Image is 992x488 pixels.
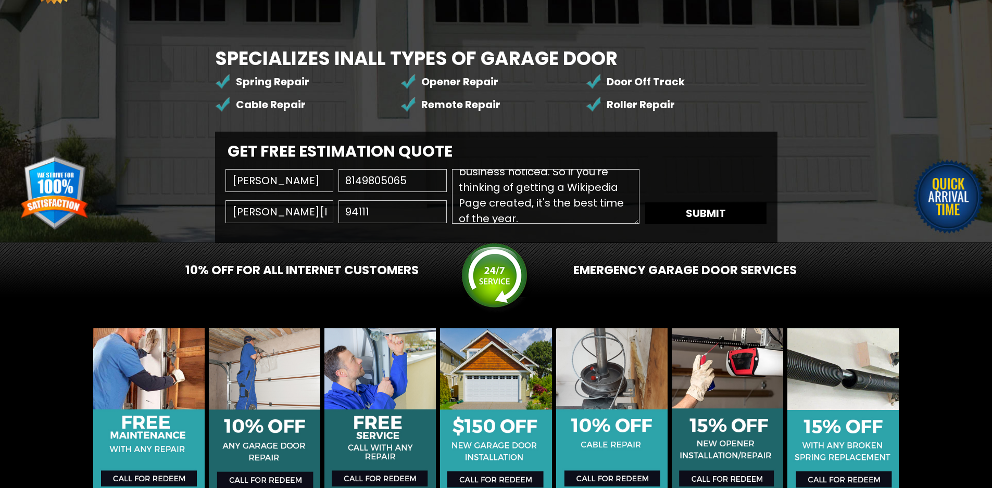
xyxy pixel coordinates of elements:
li: Cable Repair [215,93,400,116]
li: Door Off Track [586,70,771,93]
input: Name [225,169,334,192]
li: Spring Repair [215,70,400,93]
h2: Get Free Estimation Quote [220,142,772,161]
li: Opener Repair [400,70,586,93]
b: Specializes in [215,45,618,72]
input: Phone [338,169,447,192]
img: srv.png [460,242,532,314]
input: Zip [338,200,447,223]
h2: Emergency Garage Door services [573,263,905,278]
iframe: reCAPTCHA [645,169,767,200]
li: Remote Repair [400,93,586,116]
h2: 10% OFF For All Internet Customers [87,263,419,278]
li: Roller Repair [586,93,771,116]
input: Enter email [225,200,334,223]
button: Submit [645,202,767,224]
span: All Types of Garage Door [354,45,618,72]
